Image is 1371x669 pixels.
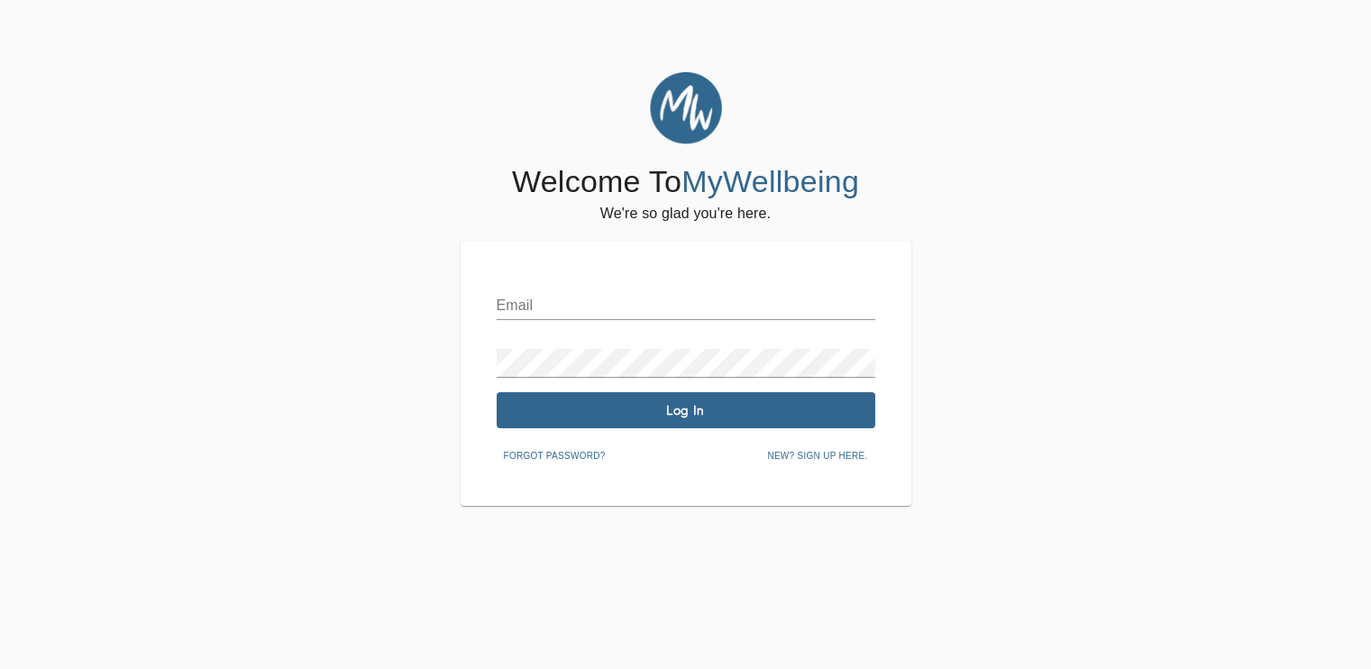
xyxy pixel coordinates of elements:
[497,392,875,428] button: Log In
[504,402,868,419] span: Log In
[497,443,613,470] button: Forgot password?
[497,447,613,462] a: Forgot password?
[760,443,874,470] button: New? Sign up here.
[600,201,771,226] h6: We're so glad you're here.
[681,164,859,198] span: MyWellbeing
[504,448,606,464] span: Forgot password?
[512,163,859,201] h4: Welcome To
[767,448,867,464] span: New? Sign up here.
[650,72,722,144] img: MyWellbeing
